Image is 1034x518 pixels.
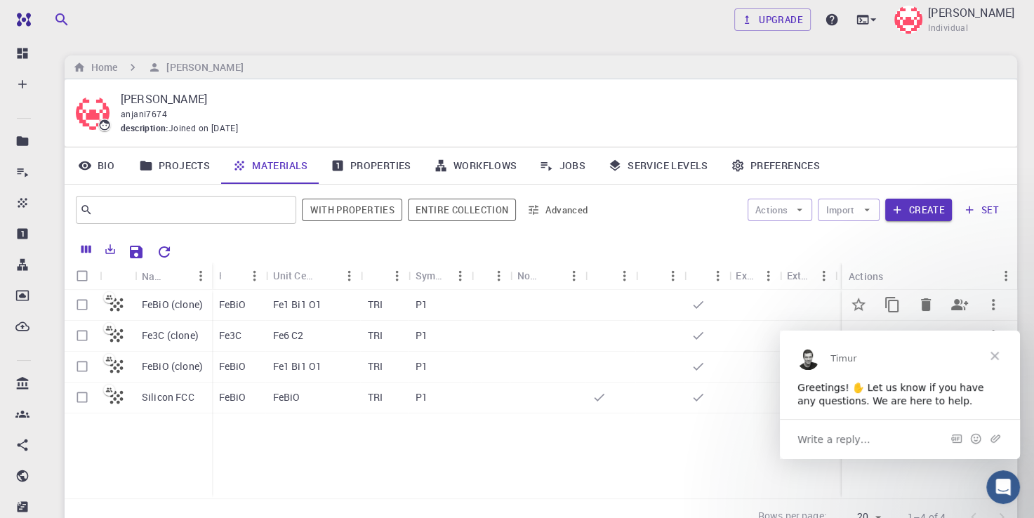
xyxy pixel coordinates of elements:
[894,6,922,34] img: Dr Anjani Kumar Pandey
[212,262,266,289] div: Formula
[661,265,684,287] button: Menu
[729,262,779,289] div: Ext+lnk
[597,147,720,184] a: Service Levels
[100,263,135,290] div: Icon
[368,298,383,312] p: TRI
[541,265,563,287] button: Sort
[74,238,98,260] button: Columns
[219,262,221,289] div: Formula
[416,328,427,343] p: P1
[70,60,246,75] nav: breadcrumb
[928,4,1014,21] p: [PERSON_NAME]
[319,147,423,184] a: Properties
[221,265,244,287] button: Sort
[65,147,128,184] a: Bio
[121,91,995,107] p: [PERSON_NAME]
[642,265,665,287] button: Sort
[943,288,976,321] button: Share
[273,359,322,373] p: Fe1 Bi1 O1
[510,262,585,289] div: Non-periodic
[416,262,449,289] div: Symmetry
[273,298,322,312] p: Fe1 Bi1 O1
[368,390,383,404] p: TRI
[244,265,266,287] button: Menu
[875,288,909,321] button: Copy
[302,199,402,221] span: Show only materials with calculated properties
[302,199,402,221] button: With properties
[142,263,167,290] div: Name
[995,265,1017,287] button: Menu
[167,265,190,287] button: Sort
[818,199,879,221] button: Import
[273,328,304,343] p: Fe6 C2
[416,390,427,404] p: P1
[849,263,883,290] div: Actions
[986,470,1020,504] iframe: Intercom live chat
[408,199,516,221] span: Filter throughout whole library including sets (folders)
[757,265,779,287] button: Menu
[135,263,212,290] div: Name
[219,298,246,312] p: FeBiO
[273,262,316,289] div: Unit Cell Formula
[957,199,1006,221] button: set
[585,262,635,289] div: Default
[98,238,122,260] button: Export
[161,60,243,75] h6: [PERSON_NAME]
[416,359,427,373] p: P1
[528,147,597,184] a: Jobs
[168,121,238,135] span: Joined on [DATE]
[449,265,472,287] button: Menu
[736,262,757,289] div: Ext+lnk
[684,262,729,289] div: Public
[409,262,472,289] div: Symmetry
[190,265,212,287] button: Menu
[368,265,390,287] button: Sort
[488,265,510,287] button: Menu
[142,298,203,312] p: FeBiO (clone)
[423,147,529,184] a: Workflows
[11,13,31,27] img: logo
[121,121,168,135] span: description :
[706,265,729,287] button: Menu
[122,238,150,266] button: Save Explorer Settings
[720,147,831,184] a: Preferences
[142,390,194,404] p: Silicon FCC
[885,199,952,221] button: Create
[472,262,510,289] div: Tags
[909,288,943,321] button: Delete
[812,265,835,287] button: Menu
[368,328,383,343] p: TRI
[842,263,1017,290] div: Actions
[86,60,117,75] h6: Home
[273,390,300,404] p: FeBiO
[786,262,812,289] div: Ext+web
[408,199,516,221] button: Entire collection
[691,265,713,287] button: Sort
[613,265,635,287] button: Menu
[219,359,246,373] p: FeBiO
[142,328,199,343] p: Fe3C (clone)
[221,147,319,184] a: Materials
[563,265,585,287] button: Menu
[842,288,875,321] button: Set default
[150,238,178,266] button: Reset Explorer Settings
[592,265,615,287] button: Sort
[338,265,361,287] button: Menu
[219,390,246,404] p: FeBiO
[28,10,79,22] span: Support
[748,199,813,221] button: Actions
[734,8,811,31] a: Upgrade
[517,262,541,289] div: Non-periodic
[361,262,409,289] div: Lattice
[386,265,409,287] button: Menu
[522,199,595,221] button: Advanced
[142,359,203,373] p: FeBiO (clone)
[780,331,1020,459] iframe: Intercom live chat message
[316,265,338,287] button: Sort
[266,262,361,289] div: Unit Cell Formula
[128,147,221,184] a: Projects
[416,298,427,312] p: P1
